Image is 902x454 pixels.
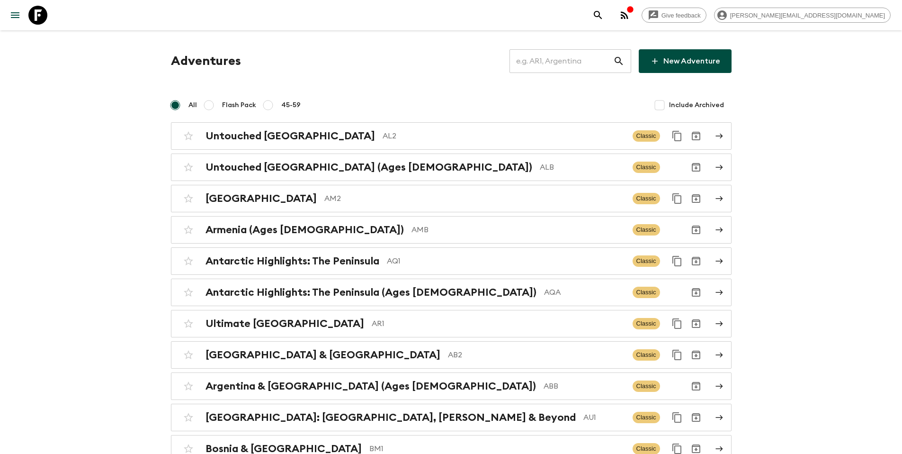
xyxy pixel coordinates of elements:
[205,411,576,424] h2: [GEOGRAPHIC_DATA]: [GEOGRAPHIC_DATA], [PERSON_NAME] & Beyond
[411,224,625,236] p: AMB
[222,100,256,110] span: Flash Pack
[633,412,660,423] span: Classic
[171,372,732,400] a: Argentina & [GEOGRAPHIC_DATA] (Ages [DEMOGRAPHIC_DATA])ABBClassicArchive
[668,345,687,364] button: Duplicate for 45-59
[324,193,625,204] p: AM2
[725,12,890,19] span: [PERSON_NAME][EMAIL_ADDRESS][DOMAIN_NAME]
[205,349,440,361] h2: [GEOGRAPHIC_DATA] & [GEOGRAPHIC_DATA]
[205,192,317,205] h2: [GEOGRAPHIC_DATA]
[687,158,706,177] button: Archive
[687,377,706,396] button: Archive
[687,408,706,427] button: Archive
[448,349,625,361] p: AB2
[633,255,660,267] span: Classic
[372,318,625,329] p: AR1
[544,287,625,298] p: AQA
[633,224,660,236] span: Classic
[633,318,660,329] span: Classic
[633,193,660,204] span: Classic
[205,318,364,330] h2: Ultimate [GEOGRAPHIC_DATA]
[387,255,625,267] p: AQ1
[589,6,607,25] button: search adventures
[171,122,732,150] a: Untouched [GEOGRAPHIC_DATA]AL2ClassicDuplicate for 45-59Archive
[509,48,613,74] input: e.g. AR1, Argentina
[642,8,706,23] a: Give feedback
[633,130,660,142] span: Classic
[714,8,891,23] div: [PERSON_NAME][EMAIL_ADDRESS][DOMAIN_NAME]
[205,286,536,299] h2: Antarctic Highlights: The Peninsula (Ages [DEMOGRAPHIC_DATA])
[669,100,724,110] span: Include Archived
[6,6,25,25] button: menu
[540,162,625,173] p: ALB
[171,341,732,369] a: [GEOGRAPHIC_DATA] & [GEOGRAPHIC_DATA]AB2ClassicDuplicate for 45-59Archive
[668,252,687,271] button: Duplicate for 45-59
[281,100,301,110] span: 45-59
[639,49,732,73] a: New Adventure
[633,287,660,298] span: Classic
[668,408,687,427] button: Duplicate for 45-59
[633,349,660,361] span: Classic
[687,252,706,271] button: Archive
[633,162,660,173] span: Classic
[668,314,687,333] button: Duplicate for 45-59
[171,154,732,181] a: Untouched [GEOGRAPHIC_DATA] (Ages [DEMOGRAPHIC_DATA])ALBClassicArchive
[171,216,732,244] a: Armenia (Ages [DEMOGRAPHIC_DATA])AMBClassicArchive
[668,189,687,208] button: Duplicate for 45-59
[205,255,379,267] h2: Antarctic Highlights: The Peninsula
[687,283,706,302] button: Archive
[633,381,660,392] span: Classic
[205,130,375,142] h2: Untouched [GEOGRAPHIC_DATA]
[205,380,536,392] h2: Argentina & [GEOGRAPHIC_DATA] (Ages [DEMOGRAPHIC_DATA])
[687,127,706,145] button: Archive
[656,12,706,19] span: Give feedback
[171,310,732,337] a: Ultimate [GEOGRAPHIC_DATA]AR1ClassicDuplicate for 45-59Archive
[668,127,687,145] button: Duplicate for 45-59
[687,220,706,239] button: Archive
[687,189,706,208] button: Archive
[205,224,404,236] h2: Armenia (Ages [DEMOGRAPHIC_DATA])
[544,381,625,392] p: ABB
[171,247,732,275] a: Antarctic Highlights: The PeninsulaAQ1ClassicDuplicate for 45-59Archive
[383,130,625,142] p: AL2
[583,412,625,423] p: AU1
[687,314,706,333] button: Archive
[171,52,241,71] h1: Adventures
[171,185,732,212] a: [GEOGRAPHIC_DATA]AM2ClassicDuplicate for 45-59Archive
[205,161,532,173] h2: Untouched [GEOGRAPHIC_DATA] (Ages [DEMOGRAPHIC_DATA])
[171,279,732,306] a: Antarctic Highlights: The Peninsula (Ages [DEMOGRAPHIC_DATA])AQAClassicArchive
[171,404,732,431] a: [GEOGRAPHIC_DATA]: [GEOGRAPHIC_DATA], [PERSON_NAME] & BeyondAU1ClassicDuplicate for 45-59Archive
[687,345,706,364] button: Archive
[188,100,197,110] span: All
